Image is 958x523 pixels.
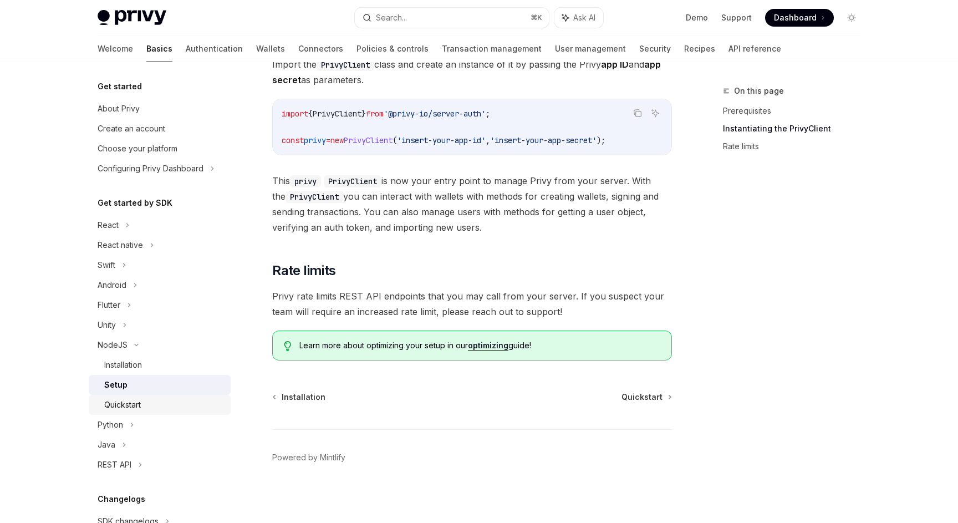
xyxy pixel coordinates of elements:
div: Choose your platform [98,142,177,155]
div: Python [98,418,123,431]
div: React native [98,238,143,252]
a: Choose your platform [89,139,231,159]
a: Connectors [298,35,343,62]
a: Rate limits [723,138,869,155]
a: Security [639,35,671,62]
span: ); [597,135,605,145]
span: Ask AI [573,12,595,23]
button: Ask AI [648,106,663,120]
span: { [308,109,313,119]
span: Quickstart [621,392,663,403]
div: Unity [98,318,116,332]
h5: Changelogs [98,492,145,506]
button: Copy the contents from the code block [630,106,645,120]
div: REST API [98,458,131,471]
a: Transaction management [442,35,542,62]
a: Setup [89,375,231,395]
span: ⌘ K [531,13,542,22]
a: Quickstart [89,395,231,415]
h5: Get started [98,80,142,93]
span: ( [393,135,397,145]
div: Flutter [98,298,120,312]
span: This is now your entry point to manage Privy from your server. With the you can interact with wal... [272,173,672,235]
a: Dashboard [765,9,834,27]
div: Java [98,438,115,451]
div: Create an account [98,122,165,135]
a: User management [555,35,626,62]
span: const [282,135,304,145]
code: privy [290,175,321,187]
span: , [486,135,490,145]
code: PrivyClient [317,59,374,71]
div: React [98,219,119,232]
div: Installation [104,358,142,372]
span: import [282,109,308,119]
h5: Get started by SDK [98,196,172,210]
a: Demo [686,12,708,23]
a: Powered by Mintlify [272,452,345,463]
span: Dashboard [774,12,817,23]
img: light logo [98,10,166,26]
div: Search... [376,11,407,24]
span: PrivyClient [313,109,361,119]
span: } [361,109,366,119]
div: Android [98,278,126,292]
a: Quickstart [621,392,671,403]
span: Learn more about optimizing your setup in our guide! [299,340,660,351]
span: PrivyClient [344,135,393,145]
div: Configuring Privy Dashboard [98,162,203,175]
a: Instantiating the PrivyClient [723,120,869,138]
span: privy [304,135,326,145]
a: Wallets [256,35,285,62]
a: Authentication [186,35,243,62]
span: = [326,135,330,145]
code: PrivyClient [324,175,381,187]
a: Welcome [98,35,133,62]
span: Rate limits [272,262,335,280]
div: NodeJS [98,338,128,352]
span: ; [486,109,490,119]
a: Prerequisites [723,102,869,120]
span: 'insert-your-app-secret' [490,135,597,145]
span: Installation [282,392,325,403]
strong: app ID [601,59,629,70]
div: Swift [98,258,115,272]
a: optimizing [468,341,508,351]
span: On this page [734,84,784,98]
button: Toggle dark mode [843,9,860,27]
a: Installation [89,355,231,375]
a: Policies & controls [356,35,429,62]
button: Search...⌘K [355,8,549,28]
a: Installation [273,392,325,403]
button: Ask AI [554,8,603,28]
div: About Privy [98,102,140,115]
a: About Privy [89,99,231,119]
div: Quickstart [104,398,141,412]
a: Recipes [684,35,715,62]
span: new [330,135,344,145]
span: Import the class and create an instance of it by passing the Privy and as parameters. [272,57,672,88]
a: Support [721,12,752,23]
code: PrivyClient [286,191,343,203]
span: from [366,109,384,119]
span: 'insert-your-app-id' [397,135,486,145]
a: API reference [728,35,781,62]
a: Basics [146,35,172,62]
span: '@privy-io/server-auth' [384,109,486,119]
div: Setup [104,378,128,392]
svg: Tip [284,341,292,351]
span: Privy rate limits REST API endpoints that you may call from your server. If you suspect your team... [272,288,672,319]
a: Create an account [89,119,231,139]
